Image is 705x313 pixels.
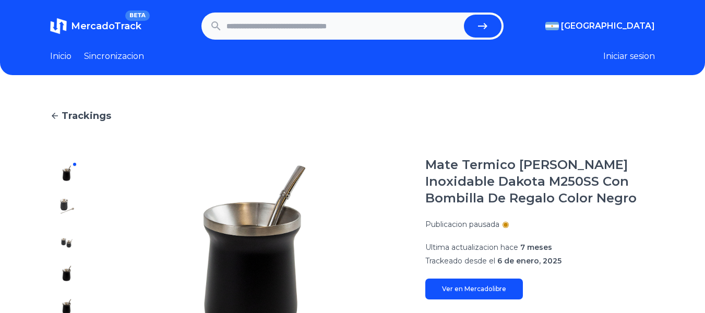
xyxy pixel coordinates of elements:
[425,256,495,266] span: Trackeado desde el
[58,198,75,215] img: Mate Termico De Acero Inoxidable Dakota M250SS Con Bombilla De Regalo Color Negro
[561,20,655,32] span: [GEOGRAPHIC_DATA]
[425,279,523,299] a: Ver en Mercadolibre
[497,256,561,266] span: 6 de enero, 2025
[545,22,559,30] img: Argentina
[58,232,75,248] img: Mate Termico De Acero Inoxidable Dakota M250SS Con Bombilla De Regalo Color Negro
[71,20,141,32] span: MercadoTrack
[425,243,518,252] span: Ultima actualizacion hace
[84,50,144,63] a: Sincronizacion
[603,50,655,63] button: Iniciar sesion
[50,109,655,123] a: Trackings
[425,156,655,207] h1: Mate Termico [PERSON_NAME] Inoxidable Dakota M250SS Con Bombilla De Regalo Color Negro
[50,18,67,34] img: MercadoTrack
[520,243,552,252] span: 7 meses
[50,18,141,34] a: MercadoTrackBETA
[425,219,499,230] p: Publicacion pausada
[58,165,75,182] img: Mate Termico De Acero Inoxidable Dakota M250SS Con Bombilla De Regalo Color Negro
[50,50,71,63] a: Inicio
[58,265,75,282] img: Mate Termico De Acero Inoxidable Dakota M250SS Con Bombilla De Regalo Color Negro
[545,20,655,32] button: [GEOGRAPHIC_DATA]
[62,109,111,123] span: Trackings
[125,10,150,21] span: BETA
